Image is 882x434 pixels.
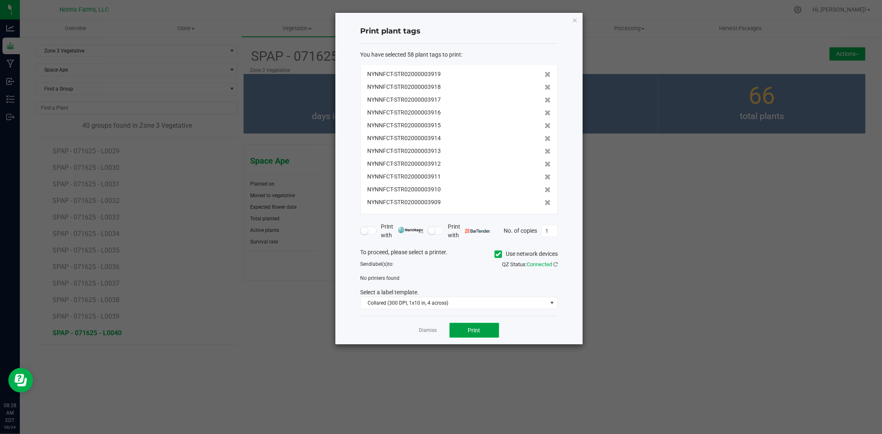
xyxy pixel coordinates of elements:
h4: Print plant tags [360,26,558,37]
label: Use network devices [495,250,558,258]
button: Print [449,323,499,338]
span: NYNNFCT-STR02000003911 [367,172,441,181]
span: QZ Status: [502,261,558,267]
span: Print [468,327,480,334]
span: NYNNFCT-STR02000003919 [367,70,441,79]
div: : [360,50,558,59]
span: Connected [527,261,552,267]
img: bartender.png [465,229,490,233]
span: Send to: [360,261,394,267]
span: NYNNFCT-STR02000003914 [367,134,441,143]
span: Collared (300 DPI, 1x10 in, 4 across) [361,297,547,309]
div: Select a label template. [354,288,564,297]
span: label(s) [371,261,388,267]
span: NYNNFCT-STR02000003918 [367,83,441,91]
div: To proceed, please select a printer. [354,248,564,260]
span: Print with [448,222,490,240]
span: NYNNFCT-STR02000003917 [367,95,441,104]
span: NYNNFCT-STR02000003913 [367,147,441,155]
span: You have selected 58 plant tags to print [360,51,461,58]
span: NYNNFCT-STR02000003915 [367,121,441,130]
span: NYNNFCT-STR02000003910 [367,185,441,194]
span: No. of copies [504,227,537,234]
iframe: Resource center [8,368,33,393]
span: NYNNFCT-STR02000003909 [367,198,441,207]
span: No printers found [360,275,399,281]
span: Print with [381,222,423,240]
a: Dismiss [419,327,437,334]
img: mark_magic_cybra.png [398,227,423,233]
span: NYNNFCT-STR02000003916 [367,108,441,117]
span: NYNNFCT-STR02000003912 [367,160,441,168]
